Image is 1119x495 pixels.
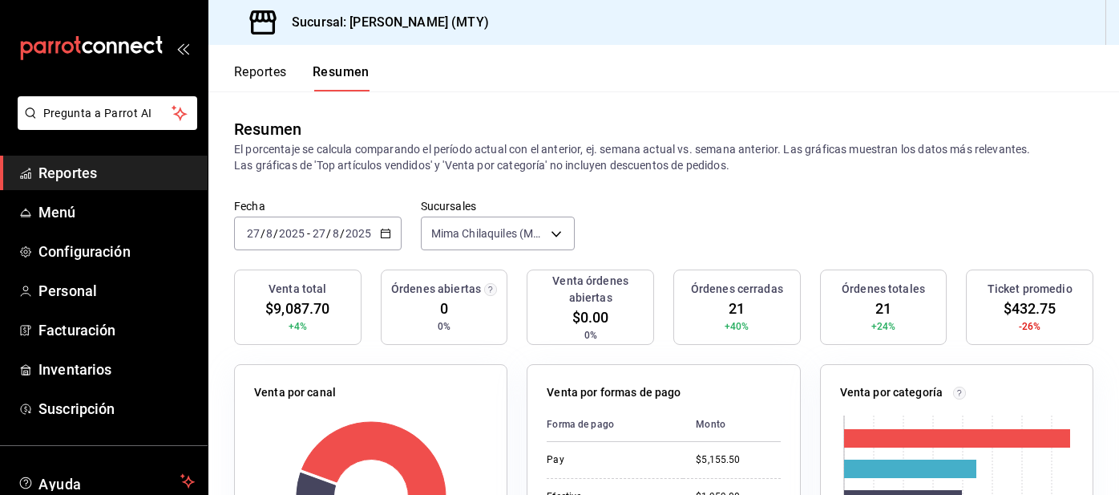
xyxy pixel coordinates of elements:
p: Venta por formas de pago [547,384,681,401]
span: Ayuda [38,472,174,491]
span: +24% [871,319,896,334]
span: +40% [725,319,749,334]
span: / [326,227,331,240]
p: Venta por canal [254,384,336,401]
h3: Órdenes abiertas [391,281,481,298]
h3: Sucursal: [PERSON_NAME] (MTY) [279,13,489,32]
div: navigation tabs [234,64,370,91]
input: ---- [278,227,305,240]
span: Facturación [38,319,195,341]
th: Forma de pago [547,408,683,442]
h3: Venta órdenes abiertas [534,273,647,306]
span: - [307,227,310,240]
input: -- [246,227,261,240]
input: ---- [345,227,372,240]
span: Personal [38,280,195,302]
span: 0 [440,298,448,319]
p: Venta por categoría [840,384,943,401]
button: Resumen [313,64,370,91]
a: Pregunta a Parrot AI [11,116,197,133]
span: 21 [729,298,745,319]
h3: Órdenes cerradas [691,281,783,298]
label: Fecha [234,201,402,212]
button: Reportes [234,64,287,91]
th: Monto [683,408,780,442]
input: -- [312,227,326,240]
h3: Ticket promedio [988,281,1073,298]
input: -- [265,227,273,240]
span: $432.75 [1004,298,1056,319]
div: $5,155.50 [696,453,780,467]
span: / [261,227,265,240]
span: Configuración [38,241,195,262]
h3: Órdenes totales [842,281,925,298]
input: -- [332,227,340,240]
p: El porcentaje se calcula comparando el período actual con el anterior, ej. semana actual vs. sema... [234,141,1093,173]
label: Sucursales [421,201,575,212]
span: Pregunta a Parrot AI [43,105,172,122]
span: / [340,227,345,240]
button: open_drawer_menu [176,42,189,55]
span: Suscripción [38,398,195,420]
span: Mima Chilaquiles (MTY) [431,225,545,241]
span: Reportes [38,162,195,184]
span: $0.00 [572,306,609,328]
span: 21 [875,298,891,319]
span: $9,087.70 [265,298,329,319]
span: 0% [438,319,450,334]
button: Pregunta a Parrot AI [18,96,197,130]
span: / [273,227,278,240]
span: Inventarios [38,359,195,380]
span: 0% [584,328,597,343]
span: +4% [289,319,307,334]
div: Resumen [234,117,301,141]
div: Pay [547,453,670,467]
h3: Venta total [269,281,326,298]
span: -26% [1019,319,1041,334]
span: Menú [38,201,195,223]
